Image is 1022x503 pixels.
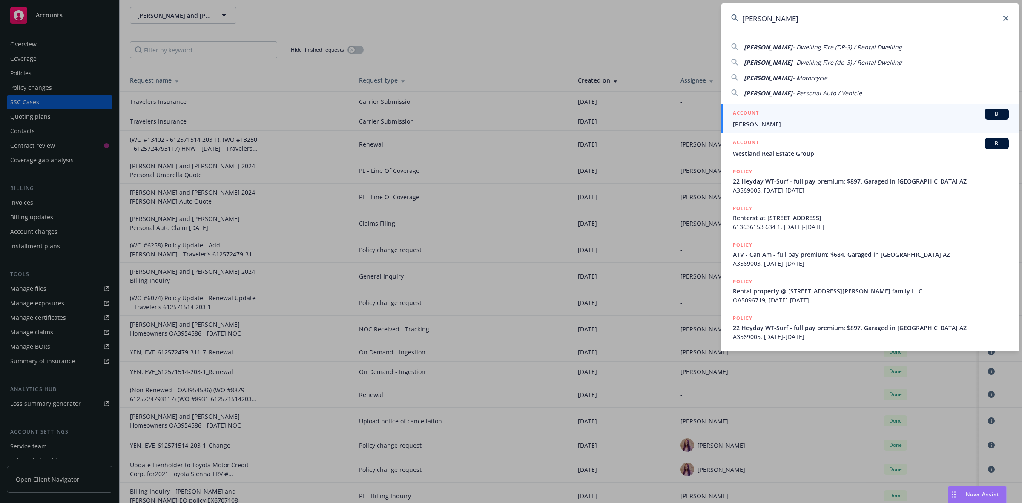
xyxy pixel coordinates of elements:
span: A3569005, [DATE]-[DATE] [733,332,1009,341]
span: 22 Heyday WT-Surf - full pay premium: $897. Garaged in [GEOGRAPHIC_DATA] AZ [733,177,1009,186]
a: POLICYATV - Can Am - full pay premium: $684. Garaged in [GEOGRAPHIC_DATA] AZA3569003, [DATE]-[DATE] [721,236,1019,273]
button: Nova Assist [948,486,1007,503]
span: [PERSON_NAME] [744,89,792,97]
span: Renterst at [STREET_ADDRESS] [733,213,1009,222]
span: Rental property @ [STREET_ADDRESS][PERSON_NAME] family LLC [733,287,1009,296]
a: POLICY22 Heyday WT-Surf - full pay premium: $897. Garaged in [GEOGRAPHIC_DATA] AZA3569005, [DATE]... [721,309,1019,346]
span: BI [988,140,1005,147]
span: A3569003, [DATE]-[DATE] [733,259,1009,268]
input: Search... [721,3,1019,34]
span: OA5096719, [DATE]-[DATE] [733,296,1009,305]
span: - Dwelling Fire (DP-3) / Rental Dwelling [792,43,902,51]
span: ATV - Can Am - full pay premium: $684. Garaged in [GEOGRAPHIC_DATA] AZ [733,250,1009,259]
span: - Motorcycle [792,74,827,82]
h5: ACCOUNT [733,109,759,119]
span: 613636153 634 1, [DATE]-[DATE] [733,222,1009,231]
span: [PERSON_NAME] [744,74,792,82]
a: POLICY22 Heyday WT-Surf - full pay premium: $897. Garaged in [GEOGRAPHIC_DATA] AZA3569005, [DATE]... [721,163,1019,199]
a: POLICYRental property @ [STREET_ADDRESS][PERSON_NAME] family LLCOA5096719, [DATE]-[DATE] [721,273,1019,309]
a: ACCOUNTBIWestland Real Estate Group [721,133,1019,163]
h5: POLICY [733,204,752,213]
span: Nova Assist [966,491,999,498]
span: [PERSON_NAME] [744,58,792,66]
span: [PERSON_NAME] [744,43,792,51]
span: - Personal Auto / Vehicle [792,89,862,97]
span: BI [988,110,1005,118]
h5: POLICY [733,241,752,249]
h5: POLICY [733,167,752,176]
h5: ACCOUNT [733,138,759,148]
span: A3569005, [DATE]-[DATE] [733,186,1009,195]
span: 22 Heyday WT-Surf - full pay premium: $897. Garaged in [GEOGRAPHIC_DATA] AZ [733,323,1009,332]
span: [PERSON_NAME] [733,120,1009,129]
h5: POLICY [733,277,752,286]
span: - Dwelling Fire (dp-3) / Rental Dwelling [792,58,902,66]
h5: POLICY [733,314,752,322]
a: ACCOUNTBI[PERSON_NAME] [721,104,1019,133]
a: POLICYRenterst at [STREET_ADDRESS]613636153 634 1, [DATE]-[DATE] [721,199,1019,236]
div: Drag to move [948,486,959,503]
span: Westland Real Estate Group [733,149,1009,158]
